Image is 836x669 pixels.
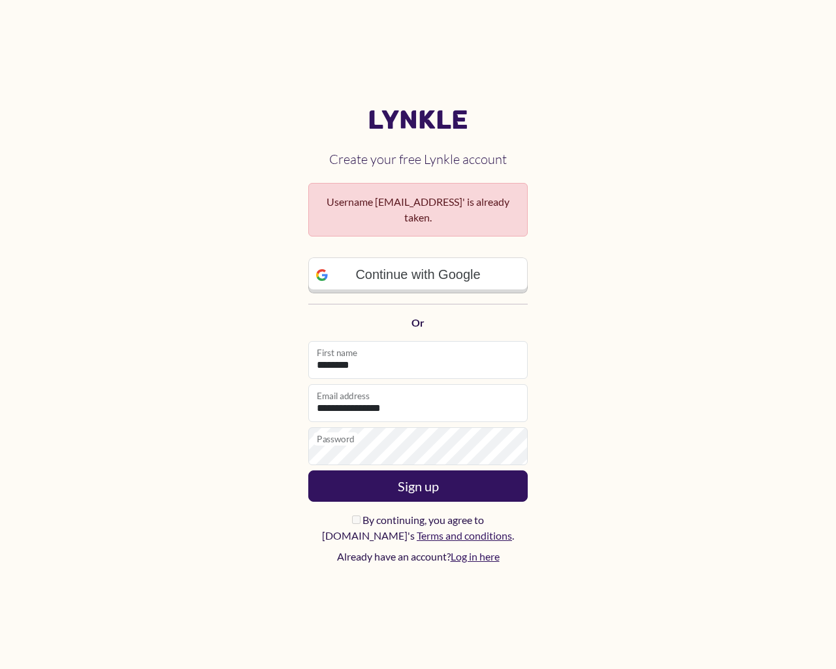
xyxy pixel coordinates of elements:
input: By continuing, you agree to [DOMAIN_NAME]'s Terms and conditions. [352,515,361,524]
a: Terms and conditions [417,529,512,542]
h2: Create your free Lynkle account [308,141,528,178]
button: Sign up [308,470,528,502]
span: Username [EMAIL_ADDRESS]' is already taken. [319,194,517,225]
a: Log in here [451,550,500,563]
a: Continue with Google [308,257,528,293]
strong: Or [411,316,425,329]
p: Already have an account? [308,549,528,564]
label: By continuing, you agree to [DOMAIN_NAME]'s . [308,512,528,544]
a: Lynkle [308,105,528,136]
